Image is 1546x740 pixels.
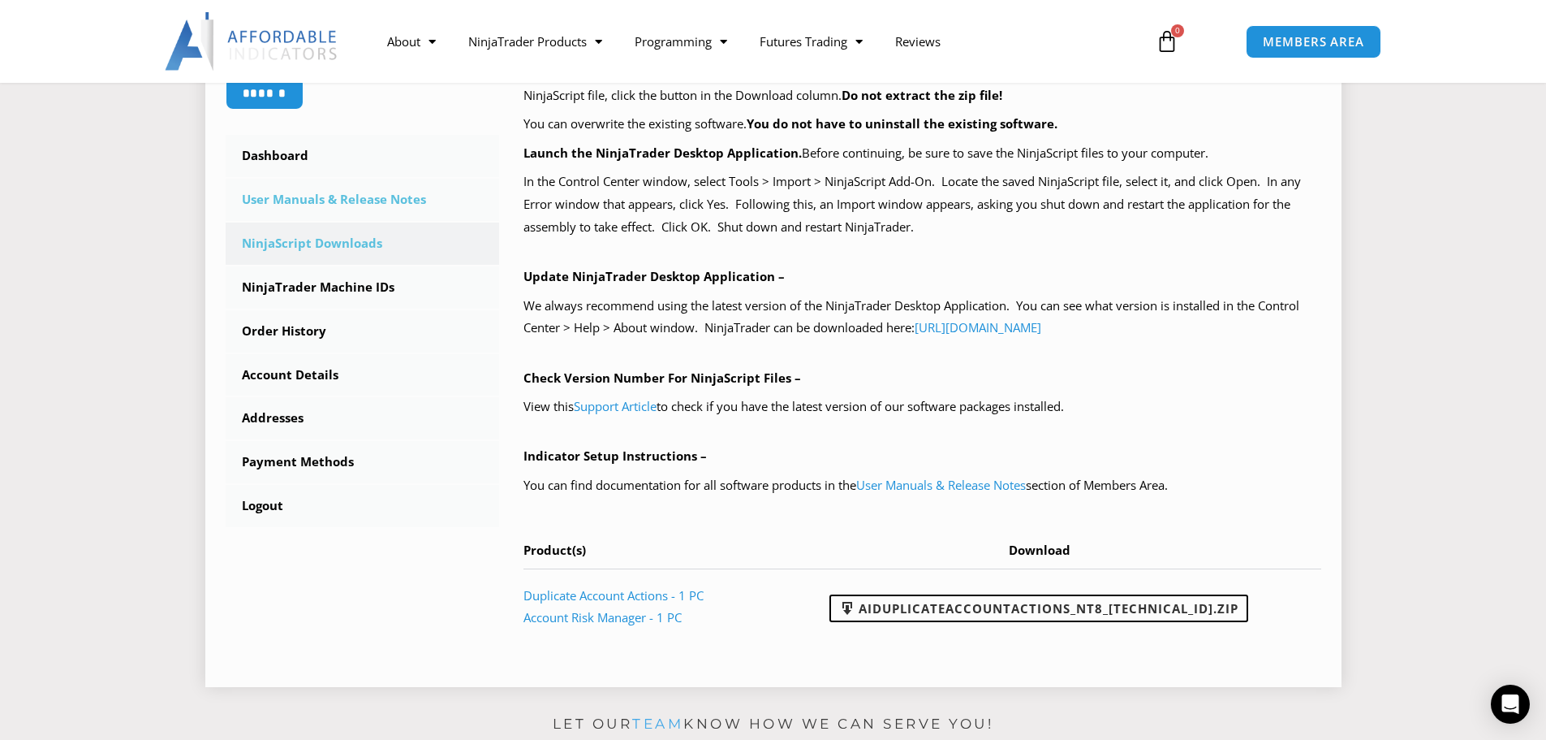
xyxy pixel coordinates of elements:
[1171,24,1184,37] span: 0
[226,179,500,221] a: User Manuals & Release Notes
[523,142,1321,165] p: Before continuing, be sure to save the NinjaScript files to your computer.
[1246,25,1381,58] a: MEMBERS AREA
[842,87,1002,103] b: Do not extract the zip file!
[856,477,1026,493] a: User Manuals & Release Notes
[1491,685,1530,724] div: Open Intercom Messenger
[523,113,1321,136] p: You can overwrite the existing software.
[523,448,707,464] b: Indicator Setup Instructions –
[371,23,452,60] a: About
[523,62,1321,107] p: Your purchased products with available NinjaScript downloads are listed in the table below, at th...
[226,354,500,396] a: Account Details
[226,223,500,265] a: NinjaScript Downloads
[165,12,339,71] img: LogoAI | Affordable Indicators – NinjaTrader
[618,23,743,60] a: Programming
[574,398,657,414] a: Support Article
[829,595,1248,622] a: AIDuplicateAccountActions_NT8_[TECHNICAL_ID].zip
[523,587,704,604] a: Duplicate Account Actions - 1 PC
[226,266,500,309] a: NinjaTrader Machine IDs
[523,268,785,284] b: Update NinjaTrader Desktop Application –
[226,397,500,439] a: Addresses
[523,609,682,625] a: Account Risk Manager - 1 PC
[523,145,802,161] b: Launch the NinjaTrader Desktop Application.
[1009,542,1070,558] span: Download
[523,370,801,386] b: Check Version Number For NinjaScript Files –
[632,716,683,732] a: team
[743,23,879,60] a: Futures Trading
[226,441,500,483] a: Payment Methods
[523,295,1321,340] p: We always recommend using the latest version of the NinjaTrader Desktop Application. You can see ...
[205,712,1341,738] p: Let our know how we can serve you!
[226,135,500,177] a: Dashboard
[915,319,1041,335] a: [URL][DOMAIN_NAME]
[523,396,1321,418] p: View this to check if you have the latest version of our software packages installed.
[747,115,1057,132] b: You do not have to uninstall the existing software.
[523,542,586,558] span: Product(s)
[879,23,957,60] a: Reviews
[1131,18,1203,65] a: 0
[523,474,1321,497] p: You can find documentation for all software products in the section of Members Area.
[226,310,500,353] a: Order History
[523,171,1321,239] p: In the Control Center window, select Tools > Import > NinjaScript Add-On. Locate the saved NinjaS...
[226,485,500,527] a: Logout
[371,23,1137,60] nav: Menu
[226,135,500,527] nav: Account pages
[1263,36,1364,48] span: MEMBERS AREA
[452,23,618,60] a: NinjaTrader Products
